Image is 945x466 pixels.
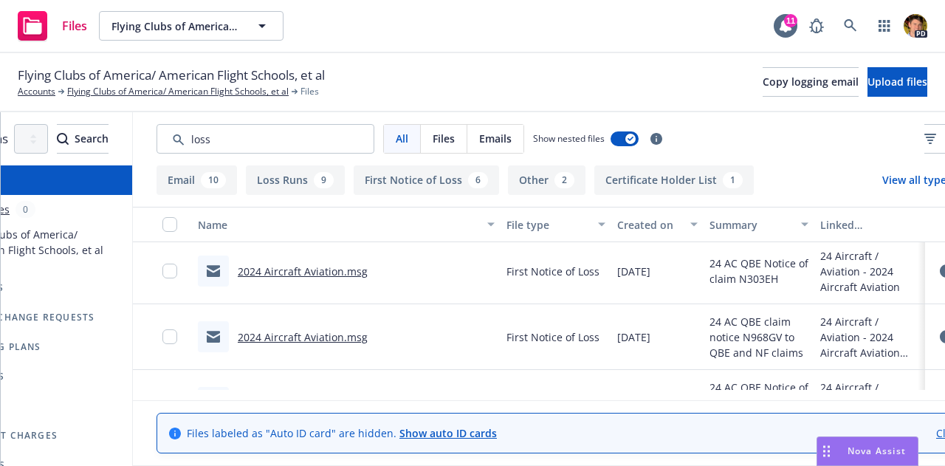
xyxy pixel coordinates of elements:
[162,264,177,278] input: Toggle Row Selected
[870,11,899,41] a: Switch app
[238,264,368,278] a: 2024 Aircraft Aviation.msg
[763,75,859,89] span: Copy logging email
[198,217,478,233] div: Name
[617,217,681,233] div: Created on
[867,67,927,97] button: Upload files
[62,20,87,32] span: Files
[814,207,925,242] button: Linked associations
[18,66,325,85] span: Flying Clubs of America/ American Flight Schools, et al
[157,165,237,195] button: Email
[820,248,919,295] div: 24 Aircraft / Aviation - 2024 Aircraft Aviation
[506,264,599,279] span: First Notice of Loss
[820,217,919,233] div: Linked associations
[111,18,239,34] span: Flying Clubs of America/ American Flight Schools, et al
[12,5,93,47] a: Files
[354,165,499,195] button: First Notice of Loss
[187,425,497,441] span: Files labeled as "Auto ID card" are hidden.
[836,11,865,41] a: Search
[57,124,109,154] button: SearchSearch
[784,14,797,27] div: 11
[611,207,704,242] button: Created on
[704,207,814,242] button: Summary
[709,314,808,360] span: 24 AC QBE claim notice N968GV to QBE and NF claims
[99,11,283,41] button: Flying Clubs of America/ American Flight Schools, et al
[848,445,906,457] span: Nova Assist
[617,329,650,345] span: [DATE]
[468,172,488,188] div: 6
[300,85,319,98] span: Files
[904,14,927,38] img: photo
[314,172,334,188] div: 9
[501,207,611,242] button: File type
[709,380,808,426] span: 24 AC QBE Notice of claim to NF claims N303EH
[162,217,177,232] input: Select all
[479,131,512,146] span: Emails
[763,67,859,97] button: Copy logging email
[238,330,368,344] a: 2024 Aircraft Aviation.msg
[506,217,589,233] div: File type
[867,75,927,89] span: Upload files
[57,133,69,145] svg: Search
[820,380,919,426] div: 24 Aircraft / Aviation - 2024 Aircraft Aviation
[16,201,35,218] div: 0
[506,329,599,345] span: First Notice of Loss
[817,436,918,466] button: Nova Assist
[67,85,289,98] a: Flying Clubs of America/ American Flight Schools, et al
[709,217,792,233] div: Summary
[594,165,754,195] button: Certificate Holder List
[157,124,374,154] input: Search by keyword...
[201,172,226,188] div: 10
[18,85,55,98] a: Accounts
[433,131,455,146] span: Files
[533,132,605,145] span: Show nested files
[709,256,808,287] span: 24 AC QBE Notice of claim N303EH
[57,125,109,153] div: Search
[802,11,831,41] a: Report a Bug
[508,165,585,195] button: Other
[192,207,501,242] button: Name
[820,314,919,360] div: 24 Aircraft / Aviation - 2024 Aircraft Aviation
[817,437,836,465] div: Drag to move
[617,264,650,279] span: [DATE]
[396,131,408,146] span: All
[723,172,743,188] div: 1
[246,165,345,195] button: Loss Runs
[162,329,177,344] input: Toggle Row Selected
[399,426,497,440] a: Show auto ID cards
[554,172,574,188] div: 2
